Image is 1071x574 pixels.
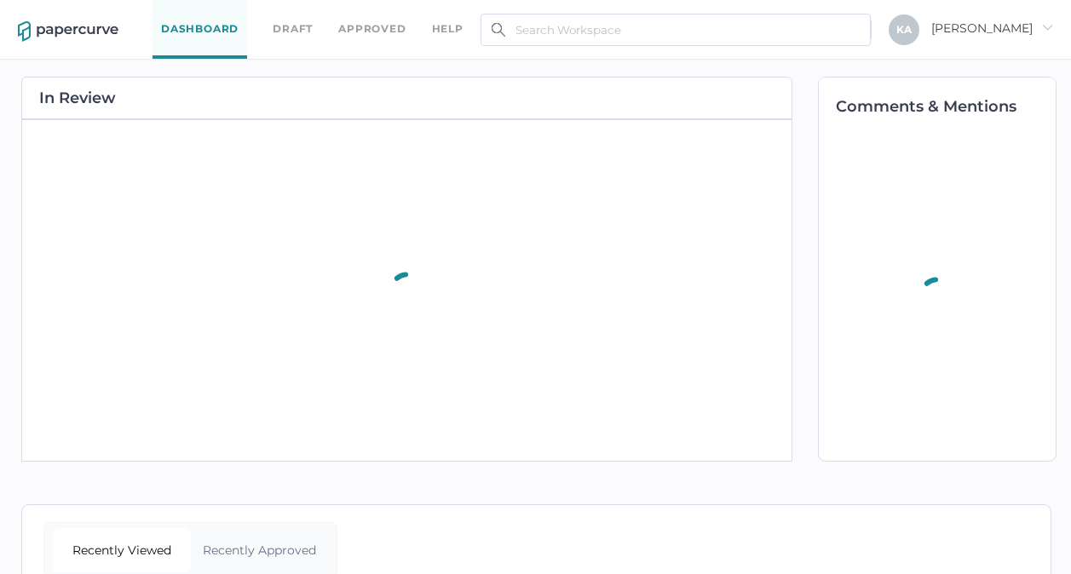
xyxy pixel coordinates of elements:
span: K A [896,23,912,36]
div: animation [372,251,442,330]
a: Approved [338,20,406,38]
a: Draft [273,20,313,38]
input: Search Workspace [481,14,871,46]
img: search.bf03fe8b.svg [492,23,505,37]
h2: Comments & Mentions [836,99,1056,114]
div: help [432,20,464,38]
span: [PERSON_NAME] [931,20,1053,36]
div: animation [902,256,972,335]
div: Recently Viewed [53,528,191,572]
h2: In Review [39,90,116,106]
img: papercurve-logo-colour.7244d18c.svg [18,21,118,42]
i: arrow_right [1041,21,1053,33]
div: Recently Approved [191,528,329,572]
